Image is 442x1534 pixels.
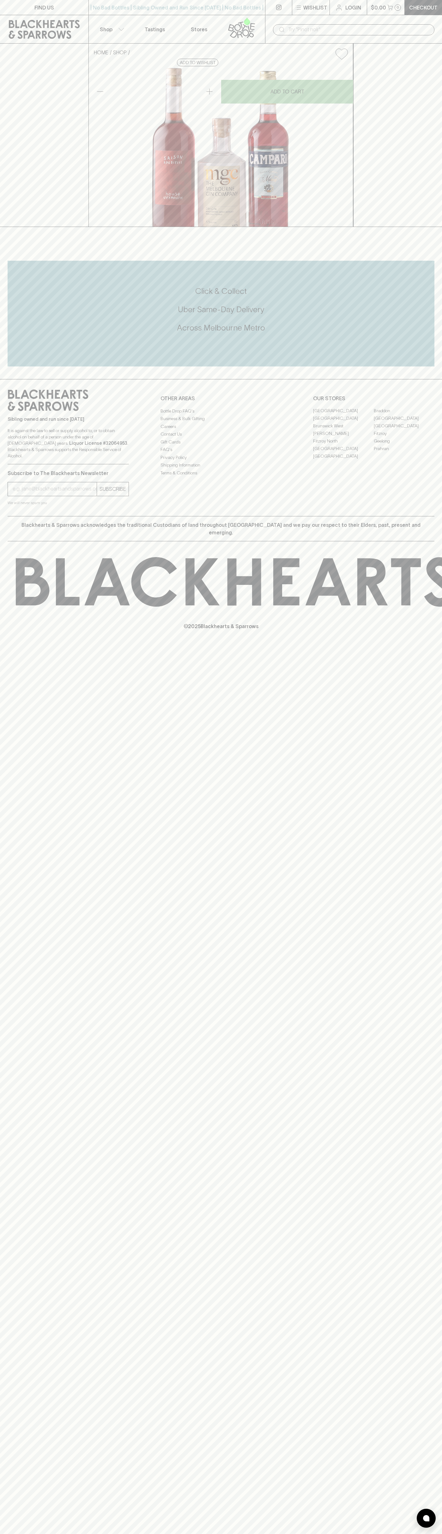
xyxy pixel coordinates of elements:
a: Brunswick West [313,422,374,430]
button: ADD TO CART [221,80,353,104]
p: $0.00 [371,4,386,11]
a: Contact Us [160,431,282,438]
a: Tastings [133,15,177,43]
p: We will never spam you [8,500,129,506]
img: bubble-icon [423,1515,429,1521]
a: FAQ's [160,446,282,454]
img: 32078.png [89,65,353,227]
p: SUBSCRIBE [100,485,126,493]
h5: Uber Same-Day Delivery [8,304,434,315]
a: [GEOGRAPHIC_DATA] [374,415,434,422]
a: [GEOGRAPHIC_DATA] [313,453,374,460]
h5: Across Melbourne Metro [8,323,434,333]
p: Tastings [145,26,165,33]
a: Shipping Information [160,461,282,469]
a: Bottle Drop FAQ's [160,407,282,415]
a: [PERSON_NAME] [313,430,374,437]
a: Gift Cards [160,438,282,446]
a: [GEOGRAPHIC_DATA] [313,407,374,415]
button: SUBSCRIBE [97,482,129,496]
p: Shop [100,26,112,33]
input: e.g. jane@blackheartsandsparrows.com.au [13,484,97,494]
p: FIND US [34,4,54,11]
a: HOME [94,50,108,55]
p: Stores [191,26,207,33]
button: Add to wishlist [333,46,350,62]
h5: Click & Collect [8,286,434,296]
button: Add to wishlist [177,59,218,66]
a: [GEOGRAPHIC_DATA] [313,415,374,422]
div: Call to action block [8,261,434,366]
a: Prahran [374,445,434,453]
p: OTHER AREAS [160,395,282,402]
p: Subscribe to The Blackhearts Newsletter [8,469,129,477]
a: Terms & Conditions [160,469,282,477]
a: Fitzroy North [313,437,374,445]
a: [GEOGRAPHIC_DATA] [313,445,374,453]
a: Stores [177,15,221,43]
p: It is against the law to sell or supply alcohol to, or to obtain alcohol on behalf of a person un... [8,427,129,459]
a: Careers [160,423,282,430]
p: Login [345,4,361,11]
p: OUR STORES [313,395,434,402]
input: Try "Pinot noir" [288,25,429,35]
a: Braddon [374,407,434,415]
a: [GEOGRAPHIC_DATA] [374,422,434,430]
a: SHOP [113,50,127,55]
p: Checkout [409,4,438,11]
p: Sibling owned and run since [DATE] [8,416,129,422]
a: Business & Bulk Gifting [160,415,282,423]
p: 0 [397,6,399,9]
a: Privacy Policy [160,454,282,461]
button: Shop [89,15,133,43]
a: Geelong [374,437,434,445]
a: Fitzroy [374,430,434,437]
p: ADD TO CART [270,88,304,95]
p: Wishlist [303,4,327,11]
p: Blackhearts & Sparrows acknowledges the traditional Custodians of land throughout [GEOGRAPHIC_DAT... [12,521,430,536]
strong: Liquor License #32064953 [69,441,127,446]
